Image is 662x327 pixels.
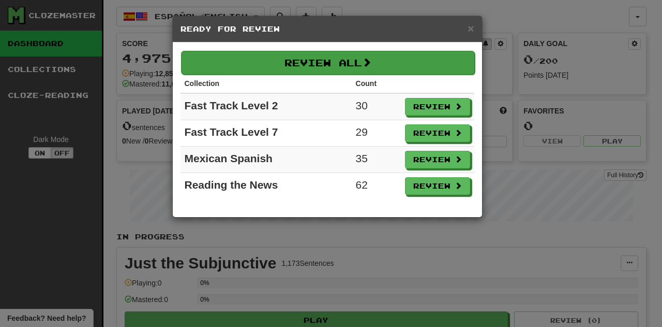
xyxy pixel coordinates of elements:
[352,120,401,147] td: 29
[405,98,470,116] button: Review
[405,151,470,168] button: Review
[180,173,352,200] td: Reading the News
[180,93,352,120] td: Fast Track Level 2
[181,51,475,75] button: Review All
[352,93,401,120] td: 30
[352,147,401,173] td: 35
[468,22,474,34] span: ×
[405,177,470,195] button: Review
[468,23,474,34] button: Close
[180,24,474,34] h5: Ready for Review
[352,74,401,93] th: Count
[352,173,401,200] td: 62
[180,147,352,173] td: Mexican Spanish
[405,124,470,142] button: Review
[180,120,352,147] td: Fast Track Level 7
[180,74,352,93] th: Collection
